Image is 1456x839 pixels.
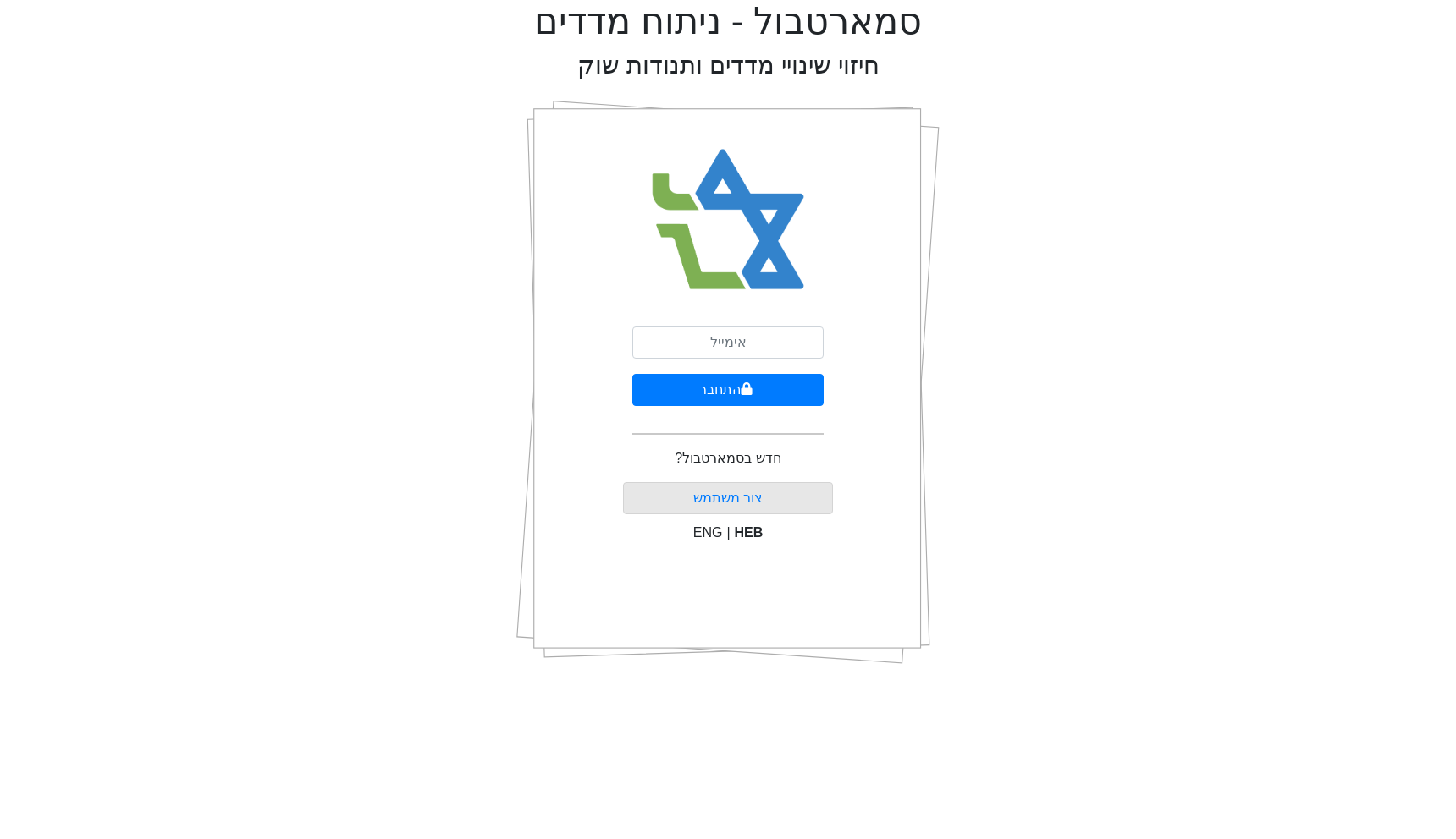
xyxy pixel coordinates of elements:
[632,374,824,406] button: התחבר
[623,482,834,514] button: צור משתמש
[675,448,780,469] p: חדש בסמארטבול?
[693,525,723,540] span: ENG
[577,51,880,80] h2: חיזוי שינויי מדדים ותנודות שוק
[693,491,763,505] a: צור משתמש
[735,525,764,540] span: HEB
[637,127,820,313] img: Smart Bull
[726,525,730,540] span: |
[632,326,824,359] input: אימייל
